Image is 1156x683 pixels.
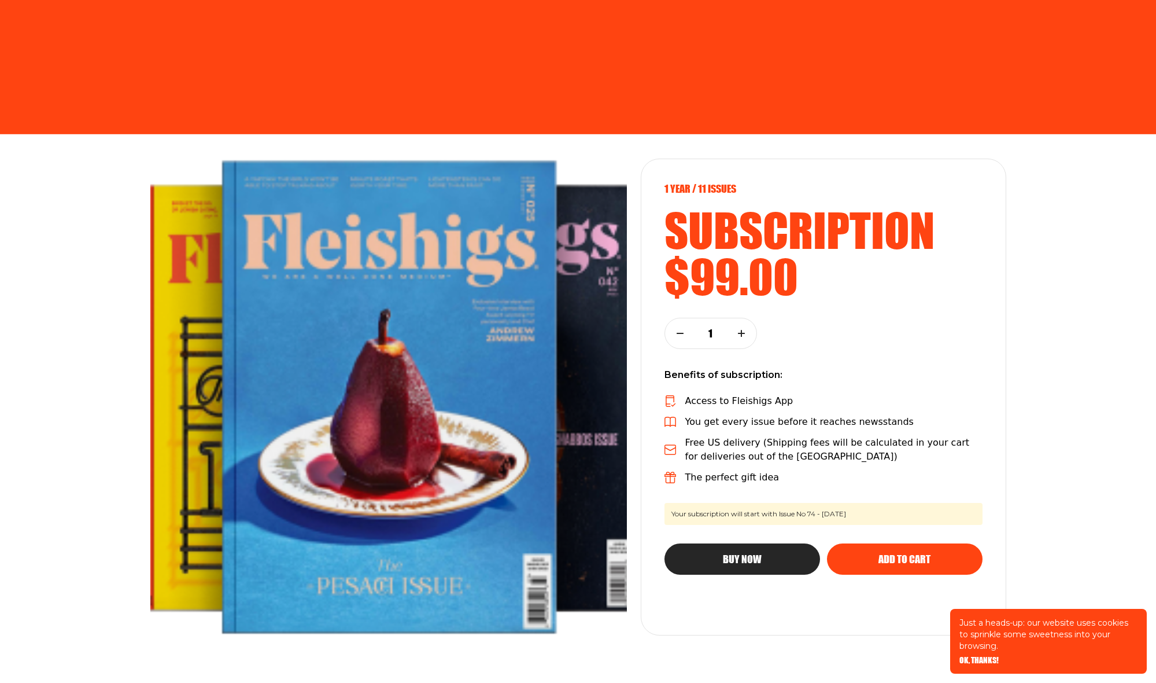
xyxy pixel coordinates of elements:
p: 1 [703,327,718,340]
h2: subscription [664,207,983,253]
button: OK, THANKS! [959,656,999,664]
p: Free US delivery (Shipping fees will be calculated in your cart for deliveries out of the [GEOGRA... [685,436,983,464]
p: You get every issue before it reaches newsstands [685,415,914,429]
h2: $99.00 [664,253,983,299]
p: The perfect gift idea [685,471,780,484]
span: Add to cart [878,554,930,564]
p: 1 year / 11 Issues [664,182,983,195]
p: Benefits of subscription: [664,368,983,383]
img: magazines [150,159,627,636]
button: Add to cart [827,544,983,575]
button: Buy Now [664,544,820,575]
p: Just a heads-up: our website uses cookies to sprinkle some sweetness into your browsing. [959,617,1137,652]
p: Access to Fleishigs App [685,394,793,408]
span: Buy Now [723,554,762,564]
span: Your subscription will start with Issue No 74 - [DATE] [664,503,983,525]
